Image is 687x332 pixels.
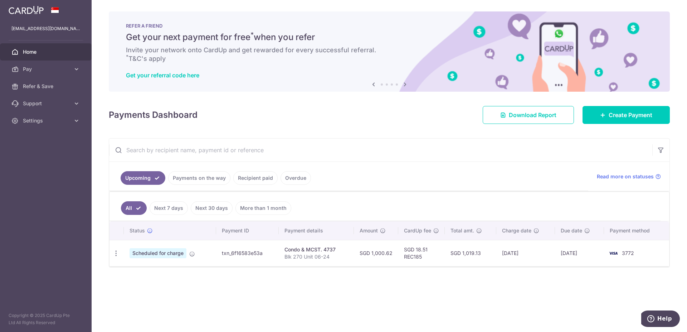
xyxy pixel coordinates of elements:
[130,248,186,258] span: Scheduled for charge
[609,111,652,119] span: Create Payment
[281,171,311,185] a: Overdue
[23,117,70,124] span: Settings
[233,171,278,185] a: Recipient paid
[496,240,555,266] td: [DATE]
[597,173,654,180] span: Read more on statuses
[404,227,431,234] span: CardUp fee
[604,221,669,240] th: Payment method
[150,201,188,215] a: Next 7 days
[23,66,70,73] span: Pay
[483,106,574,124] a: Download Report
[509,111,556,119] span: Download Report
[641,311,680,328] iframe: Opens a widget where you can find more information
[284,246,348,253] div: Condo & MCST. 4737
[284,253,348,260] p: Blk 270 Unit 06-24
[561,227,582,234] span: Due date
[23,48,70,56] span: Home
[130,227,145,234] span: Status
[109,11,670,92] img: RAF banner
[168,171,230,185] a: Payments on the way
[11,25,80,32] p: [EMAIL_ADDRESS][DOMAIN_NAME]
[126,32,653,43] h5: Get your next payment for free when you refer
[191,201,233,215] a: Next 30 days
[279,221,354,240] th: Payment details
[109,109,198,121] h4: Payments Dashboard
[450,227,474,234] span: Total amt.
[126,72,199,79] a: Get your referral code here
[216,240,279,266] td: txn_6f16583e53a
[622,250,634,256] span: 3772
[126,23,653,29] p: REFER A FRIEND
[109,139,652,162] input: Search by recipient name, payment id or reference
[121,201,147,215] a: All
[606,249,620,258] img: Bank Card
[9,6,44,14] img: CardUp
[398,240,445,266] td: SGD 18.51 REC185
[121,171,165,185] a: Upcoming
[597,173,661,180] a: Read more on statuses
[126,46,653,63] h6: Invite your network onto CardUp and get rewarded for every successful referral. T&C's apply
[235,201,291,215] a: More than 1 month
[354,240,398,266] td: SGD 1,000.62
[445,240,496,266] td: SGD 1,019.13
[583,106,670,124] a: Create Payment
[216,221,279,240] th: Payment ID
[23,83,70,90] span: Refer & Save
[23,100,70,107] span: Support
[502,227,531,234] span: Charge date
[360,227,378,234] span: Amount
[555,240,604,266] td: [DATE]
